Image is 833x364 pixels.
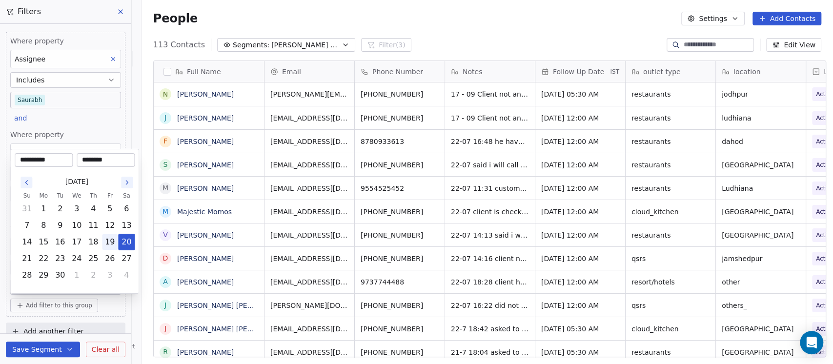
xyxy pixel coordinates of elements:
button: Tuesday, September 16th, 2025 [52,234,68,250]
button: Friday, October 3rd, 2025 [102,267,118,283]
button: Thursday, October 2nd, 2025 [85,267,101,283]
button: Monday, September 8th, 2025 [36,218,51,233]
button: Saturday, September 27th, 2025 [119,251,134,266]
button: Saturday, September 13th, 2025 [119,218,134,233]
button: Tuesday, September 9th, 2025 [52,218,68,233]
th: Friday [102,191,118,201]
button: Tuesday, September 23rd, 2025 [52,251,68,266]
button: Friday, September 19th, 2025 [102,234,118,250]
button: Go to the Next Month [121,177,133,188]
button: Sunday, September 14th, 2025 [19,234,35,250]
button: Wednesday, September 24th, 2025 [69,251,84,266]
th: Wednesday [68,191,85,201]
button: Tuesday, September 2nd, 2025 [52,201,68,217]
th: Saturday [118,191,135,201]
button: Friday, September 26th, 2025 [102,251,118,266]
button: Thursday, September 4th, 2025 [85,201,101,217]
th: Monday [35,191,52,201]
button: Go to the Previous Month [20,177,32,188]
button: Monday, September 22nd, 2025 [36,251,51,266]
button: Friday, September 5th, 2025 [102,201,118,217]
button: Friday, September 12th, 2025 [102,218,118,233]
button: Sunday, September 7th, 2025 [19,218,35,233]
button: Thursday, September 11th, 2025 [85,218,101,233]
button: Wednesday, September 17th, 2025 [69,234,84,250]
button: Monday, September 1st, 2025 [36,201,51,217]
button: Saturday, October 4th, 2025 [119,267,134,283]
button: Thursday, September 25th, 2025 [85,251,101,266]
span: [DATE] [65,177,88,187]
button: Monday, September 29th, 2025 [36,267,51,283]
button: Saturday, September 6th, 2025 [119,201,134,217]
th: Thursday [85,191,102,201]
button: Sunday, September 21st, 2025 [19,251,35,266]
table: September 2025 [19,191,135,283]
button: Wednesday, September 3rd, 2025 [69,201,84,217]
button: Monday, September 15th, 2025 [36,234,51,250]
button: Today, Saturday, September 20th, 2025, selected [119,234,134,250]
button: Thursday, September 18th, 2025 [85,234,101,250]
button: Wednesday, October 1st, 2025 [69,267,84,283]
button: Tuesday, September 30th, 2025 [52,267,68,283]
button: Sunday, August 31st, 2025 [19,201,35,217]
th: Sunday [19,191,35,201]
th: Tuesday [52,191,68,201]
button: Wednesday, September 10th, 2025 [69,218,84,233]
button: Sunday, September 28th, 2025 [19,267,35,283]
